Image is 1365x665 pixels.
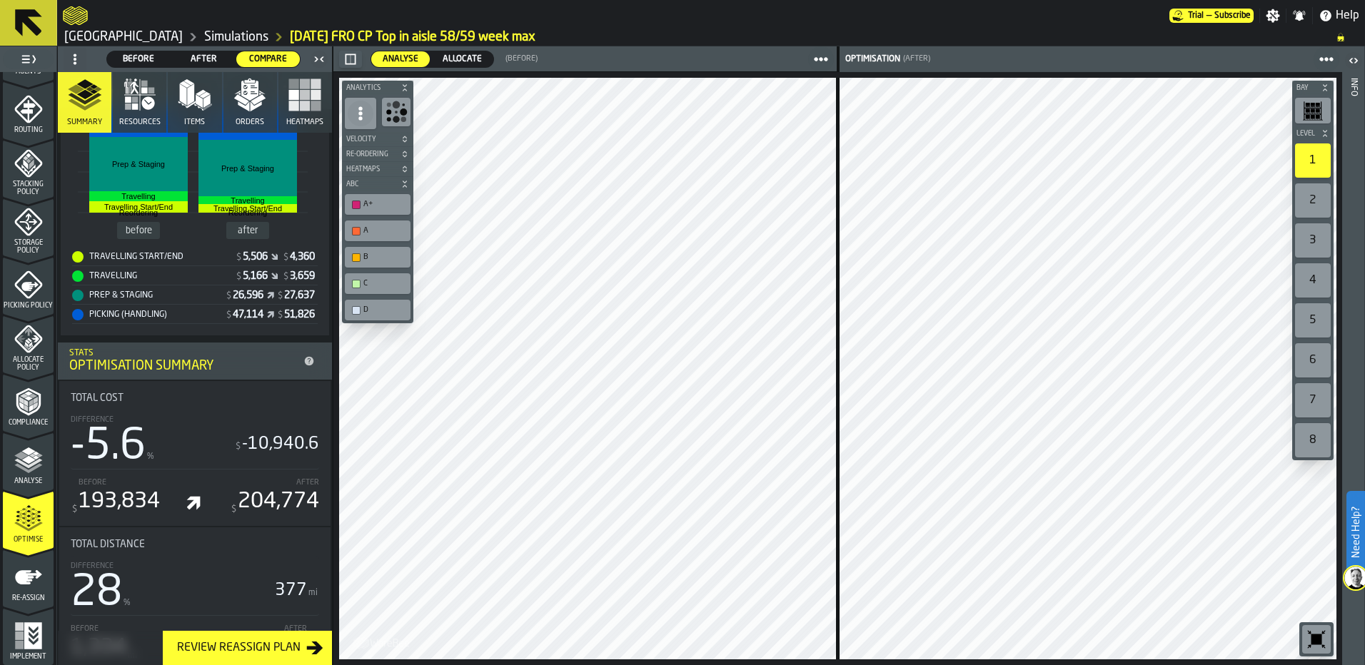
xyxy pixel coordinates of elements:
label: After [284,621,307,634]
span: $ [236,272,241,282]
svg: Show Congestion [385,101,408,123]
header: Info [1342,46,1364,665]
span: Optimise [3,536,54,544]
span: Stacking Policy [3,181,54,196]
div: Travelling [72,270,235,282]
div: thumb [172,51,236,67]
div: Title [71,392,319,404]
div: A [348,223,408,238]
div: 3 [1295,223,1331,258]
button: button-Review Reassign Plan [163,631,332,665]
span: $ [283,253,288,263]
span: Subscribe [1214,11,1251,21]
a: logo-header [63,3,88,29]
li: menu Agents [3,23,54,80]
span: Routing [3,126,54,134]
li: menu Routing [3,81,54,138]
label: Difference [71,412,114,425]
div: button-toolbar-undefined [342,270,413,297]
div: Info [1349,75,1359,661]
div: C [348,276,408,291]
div: Title [71,539,319,550]
span: Picking Policy [3,302,54,310]
span: Allocate [437,53,488,66]
div: button-toolbar-undefined [342,218,413,244]
span: Analyse [377,53,424,66]
div: C [363,279,406,288]
div: 28 [71,572,269,615]
span: (After) [903,54,930,64]
div: -5.6 [71,426,228,469]
span: Items [184,118,205,127]
li: menu Optimise [3,491,54,548]
span: mi [308,589,318,597]
div: Stat Value [233,309,263,320]
div: 1 [1295,143,1331,178]
span: % [124,599,131,607]
button: button- [1292,81,1334,95]
div: 6 [1295,343,1331,377]
div: Stat Value [243,270,268,282]
div: button-toolbar-undefined [1299,622,1334,656]
span: Level [1294,130,1318,138]
text: after [238,225,258,235]
span: Resources [119,118,161,127]
span: $ [283,272,288,282]
span: ABC [343,181,398,188]
div: D [348,303,408,318]
div: A+ [363,200,406,209]
label: Before [79,475,106,487]
a: logo-header [342,628,423,656]
div: A+ [348,197,408,212]
span: $ [236,253,241,263]
span: $ [278,291,283,301]
span: $ [72,504,77,514]
a: link-to-/wh/i/b8e8645a-5c77-43f4-8135-27e3a4d97801/simulations/a9dbb336-9dd0-48f8-b684-4281d0cfbac2 [290,29,535,45]
div: Travelling Start/End [72,251,235,263]
span: Help [1336,7,1359,24]
div: 5 [1295,303,1331,337]
label: button-switch-multi-Allocate [430,51,494,68]
div: Stats [69,348,298,358]
label: button-toggle-Open [1344,49,1364,75]
div: button-toolbar-undefined [1292,181,1334,220]
span: Storage Policy [3,239,54,255]
span: Velocity [343,136,398,143]
label: button-switch-multi-After [171,51,236,68]
div: button-toolbar-undefined [342,191,413,218]
div: Stat Value [290,251,315,263]
div: thumb [107,51,171,67]
span: Analytics [343,84,398,92]
div: button-toolbar-undefined [1292,141,1334,181]
div: Optimisation [842,54,900,64]
button: button- [342,81,413,95]
li: menu Implement [3,608,54,665]
nav: Breadcrumb [63,29,1359,46]
span: — [1207,11,1212,21]
span: After [178,53,230,66]
div: 8 [1295,423,1331,457]
div: button-toolbar-undefined [342,244,413,270]
li: menu Re-assign [3,549,54,606]
div: thumb [431,51,493,67]
button: button- [342,162,413,176]
span: % [147,452,154,461]
div: Stat Value [243,251,268,263]
button: button- [342,147,413,161]
span: $ [236,442,241,451]
div: button-toolbar-undefined [1292,260,1334,300]
span: $ [226,310,231,320]
label: button-toggle-Close me [309,51,329,68]
div: Picking (Handling) [72,309,225,320]
span: Heatmaps [343,166,398,173]
label: button-toggle-Notifications [1286,9,1312,23]
span: Re-Ordering [343,151,398,158]
div: Review Reassign Plan [171,639,306,656]
span: Allocate Policy [3,356,54,372]
span: Trial [1188,11,1204,21]
div: button-toolbar-undefined [1292,380,1334,420]
div: 7 [1295,383,1331,417]
text: before [126,225,152,235]
label: After [296,475,319,487]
